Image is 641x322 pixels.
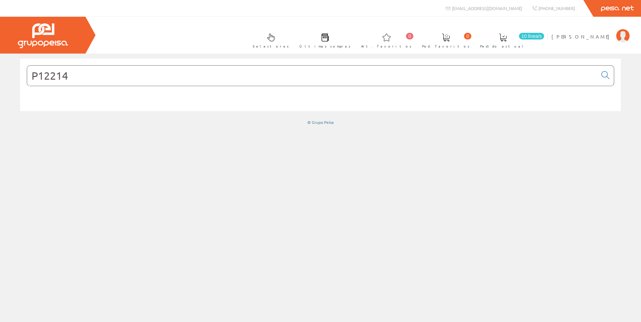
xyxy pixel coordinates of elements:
span: [EMAIL_ADDRESS][DOMAIN_NAME] [452,5,522,11]
span: 0 [406,33,413,39]
div: © Grupo Peisa [20,119,621,125]
img: Grupo Peisa [18,23,68,48]
span: Ped. favoritos [422,43,470,50]
a: [PERSON_NAME] [551,28,630,34]
span: 10 línea/s [519,33,544,39]
span: Selectores [253,43,289,50]
span: [PERSON_NAME] [551,33,613,40]
span: Pedido actual [480,43,526,50]
span: [PHONE_NUMBER] [538,5,575,11]
span: Art. favoritos [361,43,412,50]
span: 0 [464,33,471,39]
a: 10 línea/s Pedido actual [473,28,546,52]
input: Buscar... [27,66,597,86]
a: Selectores [246,28,292,52]
span: Últimas compras [299,43,351,50]
a: Últimas compras [293,28,354,52]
